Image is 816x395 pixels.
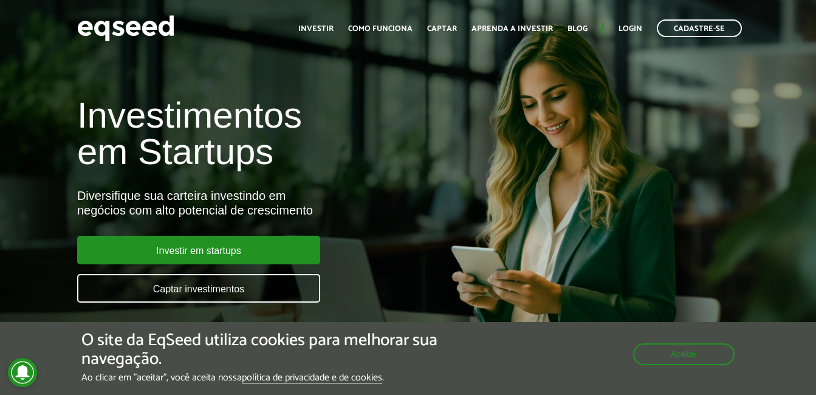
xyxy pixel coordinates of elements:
a: Login [619,25,642,33]
img: EqSeed [77,12,174,44]
a: Como funciona [348,25,413,33]
h5: O site da EqSeed utiliza cookies para melhorar sua navegação. [81,331,473,369]
div: Diversifique sua carteira investindo em negócios com alto potencial de crescimento [77,188,467,218]
button: Aceitar [633,343,735,365]
h1: Investimentos em Startups [77,97,467,170]
a: Captar investimentos [77,274,320,303]
a: Blog [567,25,588,33]
a: Investir em startups [77,236,320,264]
a: Investir [298,25,334,33]
p: Ao clicar em "aceitar", você aceita nossa . [81,372,473,383]
a: política de privacidade e de cookies [242,373,382,383]
a: Captar [427,25,457,33]
a: Aprenda a investir [471,25,553,33]
a: Cadastre-se [657,19,742,37]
